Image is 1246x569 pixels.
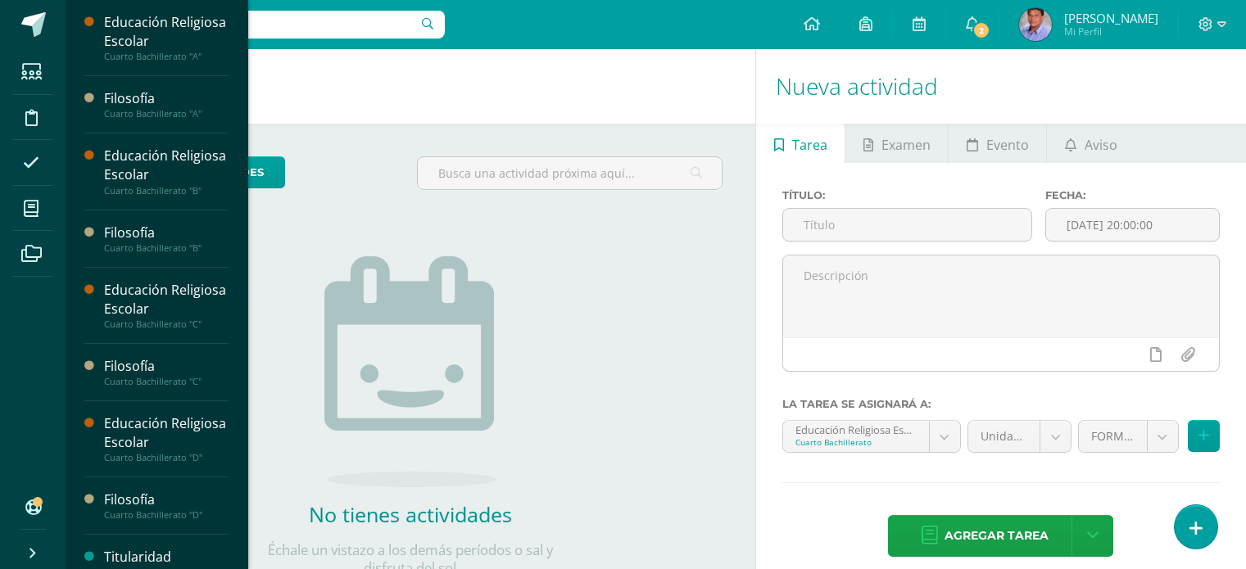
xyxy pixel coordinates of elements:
a: Educación Religiosa EscolarCuarto Bachillerato "C" [104,281,229,330]
a: Educación Religiosa EscolarCuarto Bachillerato "D" [104,414,229,463]
span: Mi Perfil [1064,25,1158,38]
div: Filosofía [104,224,229,242]
label: Título: [782,189,1032,201]
input: Busca un usuario... [76,11,445,38]
span: Aviso [1085,125,1117,165]
div: Cuarto Bachillerato "C" [104,318,229,330]
div: Cuarto Bachillerato "B" [104,185,229,196]
div: Educación Religiosa Escolar [104,414,229,452]
span: 2 [972,21,990,39]
a: Examen [845,124,948,163]
div: Cuarto Bachillerato "C" [104,376,229,387]
div: Educación Religiosa Escolar 'A' [795,421,917,436]
span: Agregar tarea [945,516,1049,556]
h2: No tienes actividades [247,500,574,528]
a: Educación Religiosa EscolarCuarto Bachillerato "B" [104,147,229,196]
a: Educación Religiosa Escolar 'A'Cuarto Bachillerato [783,421,960,452]
h1: Actividades [85,49,736,124]
div: Educación Religiosa Escolar [104,147,229,184]
span: FORMATIVO (60.0%) [1091,421,1135,452]
input: Fecha de entrega [1046,209,1219,241]
div: Cuarto Bachillerato "A" [104,51,229,62]
a: Educación Religiosa EscolarCuarto Bachillerato "A" [104,13,229,62]
a: Evento [949,124,1046,163]
a: Tarea [756,124,845,163]
div: Educación Religiosa Escolar [104,13,229,51]
span: Examen [881,125,931,165]
a: Unidad 3 [968,421,1072,452]
span: Unidad 3 [981,421,1028,452]
div: Cuarto Bachillerato "B" [104,242,229,254]
img: 92459bc38e4c31e424b558ad48554e40.png [1019,8,1052,41]
a: FilosofíaCuarto Bachillerato "C" [104,357,229,387]
div: Cuarto Bachillerato "A" [104,108,229,120]
div: Educación Religiosa Escolar [104,281,229,318]
a: FilosofíaCuarto Bachillerato "A" [104,89,229,120]
a: FORMATIVO (60.0%) [1079,421,1178,452]
span: [PERSON_NAME] [1064,10,1158,26]
div: Cuarto Bachillerato [795,436,917,448]
a: FilosofíaCuarto Bachillerato "B" [104,224,229,254]
input: Título [783,209,1031,241]
div: Titularidad [104,548,229,567]
div: Filosofía [104,490,229,509]
label: La tarea se asignará a: [782,398,1220,410]
img: no_activities.png [324,256,496,487]
span: Evento [986,125,1029,165]
a: FilosofíaCuarto Bachillerato "D" [104,490,229,521]
label: Fecha: [1045,189,1220,201]
input: Busca una actividad próxima aquí... [418,157,722,189]
div: Cuarto Bachillerato "D" [104,452,229,463]
span: Tarea [792,125,827,165]
div: Filosofía [104,89,229,108]
h1: Nueva actividad [776,49,1226,124]
div: Filosofía [104,357,229,376]
div: Cuarto Bachillerato "D" [104,509,229,521]
a: Aviso [1047,124,1135,163]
